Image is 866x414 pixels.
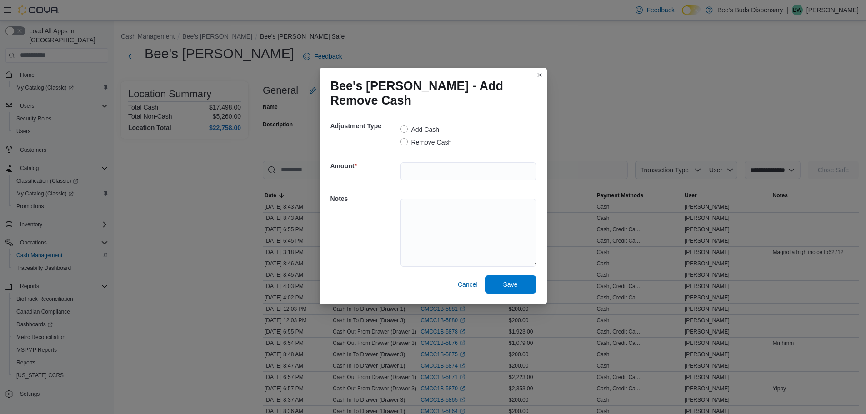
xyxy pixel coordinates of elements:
[330,190,399,208] h5: Notes
[400,137,452,148] label: Remove Cash
[400,124,439,135] label: Add Cash
[330,117,399,135] h5: Adjustment Type
[458,280,478,289] span: Cancel
[485,275,536,294] button: Save
[330,157,399,175] h5: Amount
[534,70,545,80] button: Closes this modal window
[454,275,481,294] button: Cancel
[330,79,529,108] h1: Bee's [PERSON_NAME] - Add Remove Cash
[503,280,518,289] span: Save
